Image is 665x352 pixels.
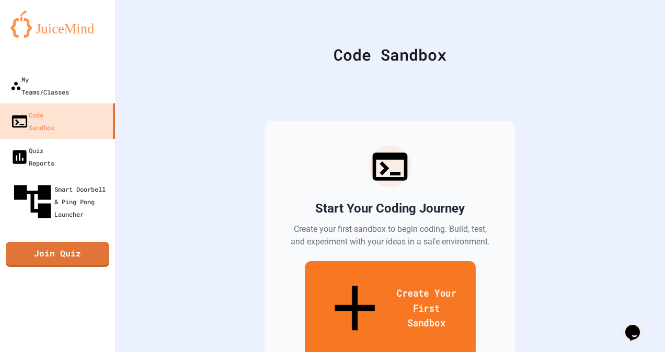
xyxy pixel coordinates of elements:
iframe: chat widget [621,310,655,342]
a: Join Quiz [6,242,109,267]
div: Quiz Reports [10,144,54,169]
p: Create your first sandbox to begin coding. Build, test, and experiment with your ideas in a safe ... [290,223,490,248]
img: logo-orange.svg [10,10,105,38]
div: Code Sandbox [10,109,54,134]
h2: Start Your Coding Journey [315,200,465,217]
div: My Teams/Classes [10,73,69,98]
div: Code Sandbox [141,43,639,66]
div: Smart Doorbell & Ping Pong Launcher [10,180,111,224]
